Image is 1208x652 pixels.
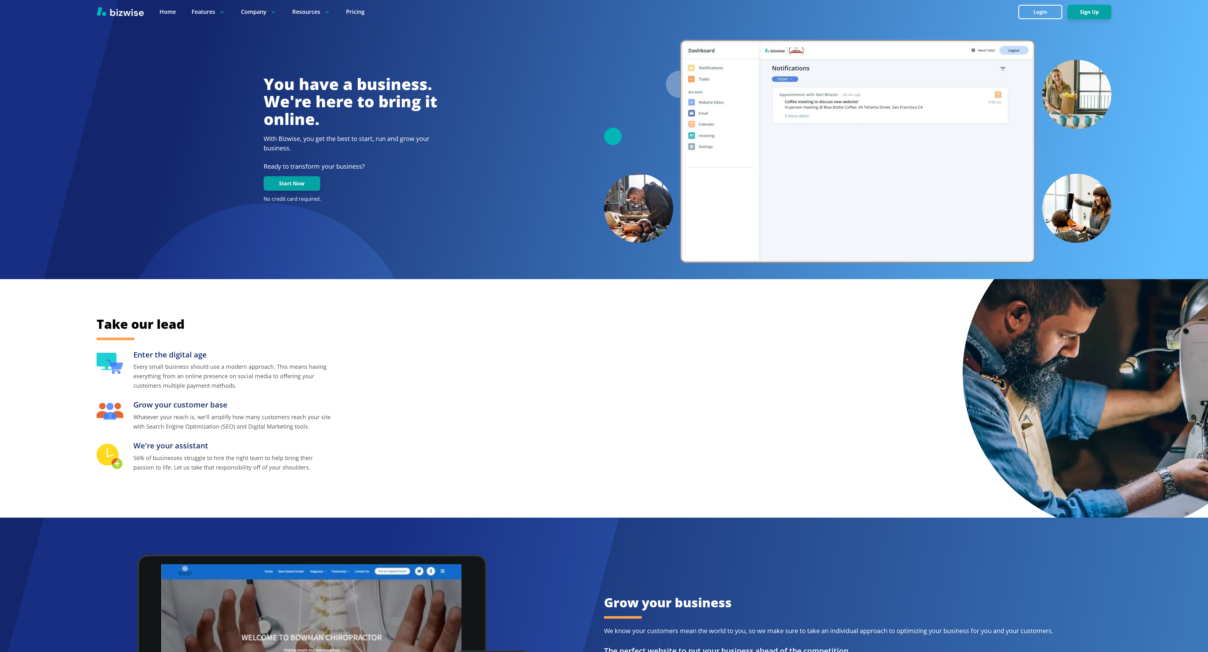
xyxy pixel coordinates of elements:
[346,8,365,16] a: Pricing
[133,412,333,431] p: Whatever your reach is, we'll amplify how many customers reach your site with Search Engine Optim...
[97,316,568,333] h2: Take our lead
[133,362,333,390] p: Every small business should use a modern approach. This means having everything from an online pr...
[264,181,320,187] a: Start Now
[159,8,176,16] a: Home
[97,7,144,16] img: Bizwise Logo
[133,453,333,472] p: 56% of businesses struggle to hire the right team to help bring their passion to life. Let us tak...
[97,403,123,420] img: Grow your customer base Icon
[1067,5,1111,19] button: Sign Up
[264,76,437,128] h1: You have a business. We're here to bring it online.
[97,353,123,374] img: Enter the digital age Icon
[264,134,437,153] h2: With Bizwise, you get the best to start, run and grow your business.
[264,196,437,203] p: No credit card required.
[133,350,333,360] h3: Enter the digital age
[1067,9,1111,15] a: Sign Up
[604,594,1111,611] h2: Grow your business
[1018,5,1062,19] button: Login
[241,8,277,16] p: Company
[192,8,225,16] p: Features
[292,8,330,16] p: Resources
[133,441,333,451] h3: We're your assistant
[264,162,437,171] p: Ready to transform your business?
[1018,9,1067,15] a: Login
[604,626,1111,636] p: We know your customers mean the world to you, so we make sure to take an individual approach to o...
[133,400,333,410] h3: Grow your customer base
[97,444,123,470] img: We're your assistant Icon
[264,176,320,191] button: Start Now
